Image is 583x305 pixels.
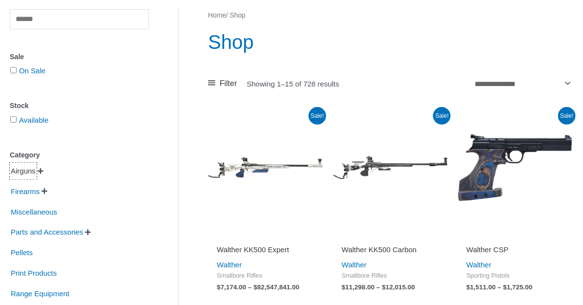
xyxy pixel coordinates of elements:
a: Walther [217,261,242,269]
bdi: 11,298.00 [342,283,375,291]
span: Firearms [10,183,41,200]
span: Print Products [10,265,58,282]
a: Walther [466,261,491,269]
a: Parts and Accessories [10,227,84,236]
a: Available [19,116,49,124]
img: Walther CSP [458,110,573,225]
a: Range Equipment [10,288,70,297]
input: On Sale [10,67,17,73]
div: Sale [10,50,149,64]
h2: Walther KK500 Carbon [342,245,439,255]
h1: Shop [208,28,573,56]
img: Walther KK500 Expert [208,110,323,225]
span: Airguns [10,163,37,179]
a: Home [208,12,226,19]
div: Stock [10,99,149,113]
div: Category [10,148,149,162]
a: On Sale [19,66,45,75]
a: Miscellaneous [10,207,58,215]
span: Miscellaneous [10,204,58,220]
select: Shop order [471,75,573,91]
span: Sale! [558,107,576,125]
span: $ [217,283,221,291]
bdi: 7,174.00 [217,283,246,291]
span:  [38,168,43,174]
span: – [498,283,501,291]
span: Pellets [10,244,34,261]
span: Range Equipment [10,285,70,302]
span: Sporting Pistols [466,272,564,280]
iframe: Customer reviews powered by Trustpilot [342,231,439,243]
span: – [248,283,252,291]
span: Smallbore Rifles [217,272,314,280]
a: Walther KK500 Expert [217,245,314,258]
p: Showing 1–15 of 728 results [247,80,339,87]
span: Sale! [309,107,326,125]
a: Walther CSP [466,245,564,258]
span: $ [342,283,346,291]
span: $ [503,283,507,291]
img: Walther KK500 Carbon [333,110,448,225]
a: Walther KK500 Carbon [342,245,439,258]
span: Parts and Accessories [10,224,84,240]
a: Airguns [10,166,37,174]
bdi: 1,511.00 [466,283,496,291]
span: Filter [220,76,237,91]
a: Firearms [10,187,41,195]
input: Available [10,116,17,123]
a: Filter [208,76,237,91]
h2: Walther KK500 Expert [217,245,314,255]
iframe: Customer reviews powered by Trustpilot [466,231,564,243]
bdi: 12,015.00 [382,283,415,291]
span: Smallbore Rifles [342,272,439,280]
span: $ [466,283,470,291]
iframe: Customer reviews powered by Trustpilot [217,231,314,243]
span: – [376,283,380,291]
bdi: 1,725.00 [503,283,533,291]
a: Pellets [10,248,34,256]
h2: Walther CSP [466,245,564,255]
span: Sale! [433,107,451,125]
span:  [42,188,47,195]
a: Walther [342,261,367,269]
span:  [85,229,91,236]
span: $ [382,283,386,291]
nav: Breadcrumb [208,9,573,22]
bdi: 82,547,841.00 [253,283,299,291]
a: Print Products [10,268,58,277]
span: $ [253,283,257,291]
